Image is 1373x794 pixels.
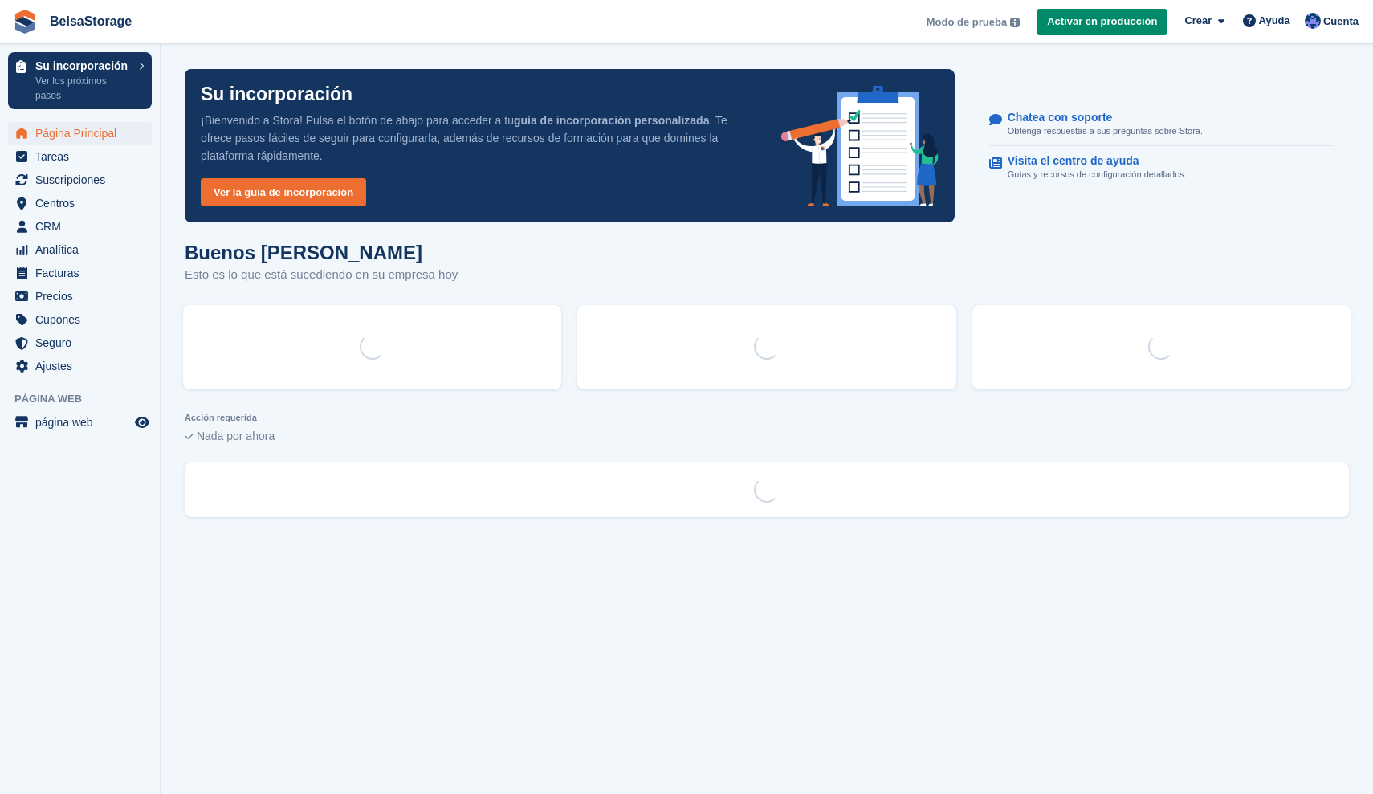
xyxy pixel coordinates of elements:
span: Analítica [35,238,132,261]
img: blank_slate_check_icon-ba018cac091ee9be17c0a81a6c232d5eb81de652e7a59be601be346b1b6ddf79.svg [185,434,194,440]
span: Ayuda [1259,13,1290,29]
p: Su incorporación [35,60,131,71]
a: menu [8,262,152,284]
span: Seguro [35,332,132,354]
p: Su incorporación [201,85,352,104]
img: Abel Guajardo [1305,13,1321,29]
span: Cupones [35,308,132,331]
span: Facturas [35,262,132,284]
p: Esto es lo que está sucediendo en su empresa hoy [185,266,458,284]
span: página web [35,411,132,434]
p: Visita el centro de ayuda [1008,154,1174,168]
a: Ver la guía de incorporación [201,178,366,206]
a: menu [8,192,152,214]
a: menu [8,285,152,307]
p: Guías y recursos de configuración detallados. [1008,168,1187,181]
a: menu [8,169,152,191]
span: Precios [35,285,132,307]
img: stora-icon-8386f47178a22dfd0bd8f6a31ec36ba5ce8667c1dd55bd0f319d3a0aa187defe.svg [13,10,37,34]
img: icon-info-grey-7440780725fd019a000dd9b08b2336e03edf1995a4989e88bcd33f0948082b44.svg [1010,18,1020,27]
a: menu [8,308,152,331]
span: Ajustes [35,355,132,377]
a: menú [8,411,152,434]
a: Visita el centro de ayuda Guías y recursos de configuración detallados. [989,146,1334,189]
a: Activar en producción [1037,9,1167,35]
span: Centros [35,192,132,214]
p: Obtenga respuestas a sus preguntas sobre Stora. [1008,124,1203,138]
span: Suscripciones [35,169,132,191]
p: Chatea con soporte [1008,111,1190,124]
a: Chatea con soporte Obtenga respuestas a sus preguntas sobre Stora. [989,103,1334,147]
span: Cuenta [1323,14,1359,30]
span: Página web [14,391,160,407]
a: Su incorporación Ver los próximos pasos [8,52,152,109]
img: onboarding-info-6c161a55d2c0e0a8cae90662b2fe09162a5109e8cc188191df67fb4f79e88e88.svg [781,86,939,206]
strong: guía de incorporación personalizada [514,114,710,127]
a: menu [8,145,152,168]
span: Página Principal [35,122,132,145]
p: ¡Bienvenido a Stora! Pulsa el botón de abajo para acceder a tu . Te ofrece pasos fáciles de segui... [201,112,756,165]
span: Tareas [35,145,132,168]
a: Vista previa de la tienda [132,413,152,432]
span: Modo de prueba [927,14,1007,31]
span: Crear [1184,13,1212,29]
p: Acción requerida [185,413,1349,423]
a: BelsaStorage [43,8,138,35]
span: Activar en producción [1047,14,1157,30]
a: menu [8,215,152,238]
a: menu [8,332,152,354]
a: menu [8,122,152,145]
a: menu [8,355,152,377]
h1: Buenos [PERSON_NAME] [185,242,458,263]
span: Nada por ahora [197,430,275,442]
span: CRM [35,215,132,238]
a: menu [8,238,152,261]
p: Ver los próximos pasos [35,74,131,103]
